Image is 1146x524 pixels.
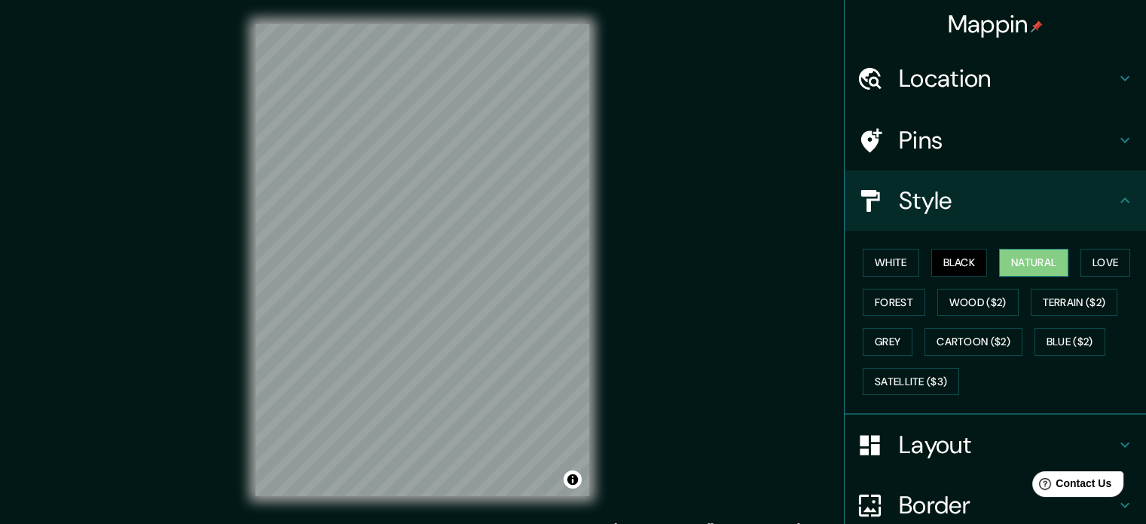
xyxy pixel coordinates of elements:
[1031,289,1118,317] button: Terrain ($2)
[863,328,912,356] button: Grey
[255,24,589,496] canvas: Map
[1034,328,1105,356] button: Blue ($2)
[899,63,1116,93] h4: Location
[924,328,1022,356] button: Cartoon ($2)
[1012,465,1129,507] iframe: Help widget launcher
[845,415,1146,475] div: Layout
[999,249,1068,277] button: Natural
[931,249,988,277] button: Black
[863,249,919,277] button: White
[863,368,959,396] button: Satellite ($3)
[937,289,1019,317] button: Wood ($2)
[1080,249,1130,277] button: Love
[948,9,1044,39] h4: Mappin
[564,470,582,489] button: Toggle attribution
[863,289,925,317] button: Forest
[899,125,1116,155] h4: Pins
[1031,20,1043,32] img: pin-icon.png
[899,430,1116,460] h4: Layout
[899,185,1116,216] h4: Style
[899,490,1116,520] h4: Border
[845,48,1146,109] div: Location
[845,110,1146,170] div: Pins
[845,170,1146,231] div: Style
